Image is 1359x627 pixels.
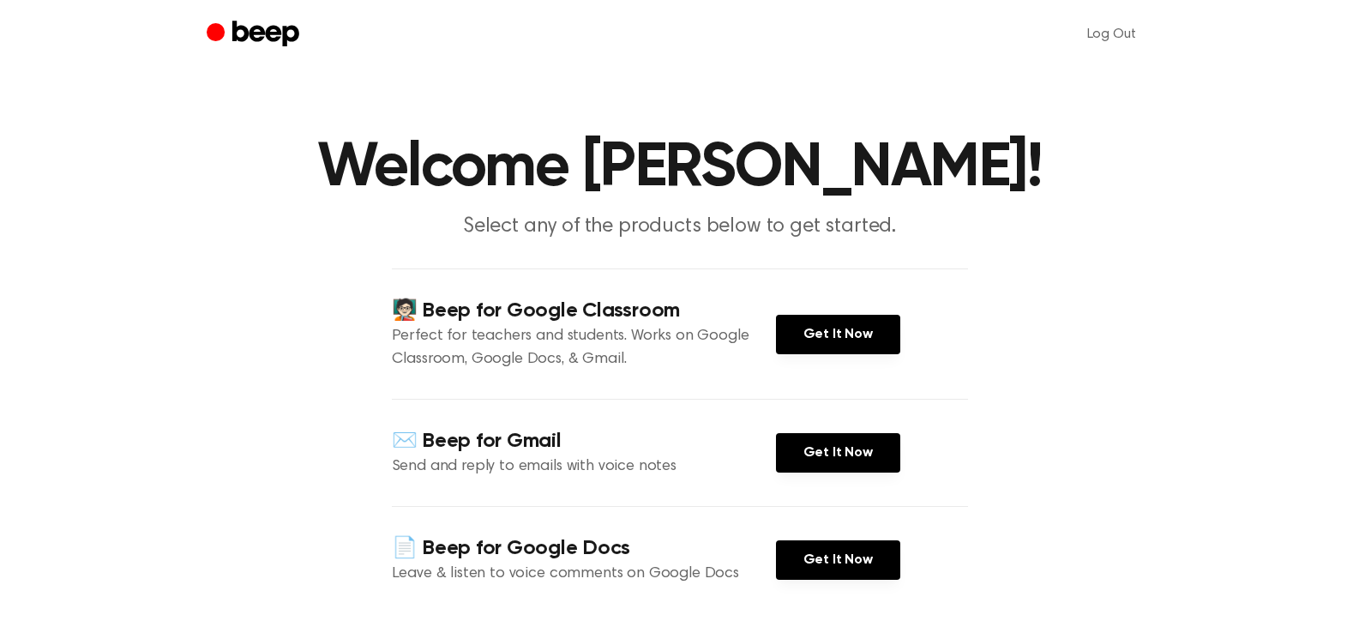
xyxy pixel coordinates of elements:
[392,427,776,455] h4: ✉️ Beep for Gmail
[392,297,776,325] h4: 🧑🏻‍🏫 Beep for Google Classroom
[351,213,1009,241] p: Select any of the products below to get started.
[241,137,1119,199] h1: Welcome [PERSON_NAME]!
[392,455,776,479] p: Send and reply to emails with voice notes
[776,315,900,354] a: Get It Now
[392,563,776,586] p: Leave & listen to voice comments on Google Docs
[392,534,776,563] h4: 📄 Beep for Google Docs
[1070,14,1153,55] a: Log Out
[392,325,776,371] p: Perfect for teachers and students. Works on Google Classroom, Google Docs, & Gmail.
[776,433,900,473] a: Get It Now
[207,18,304,51] a: Beep
[776,540,900,580] a: Get It Now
